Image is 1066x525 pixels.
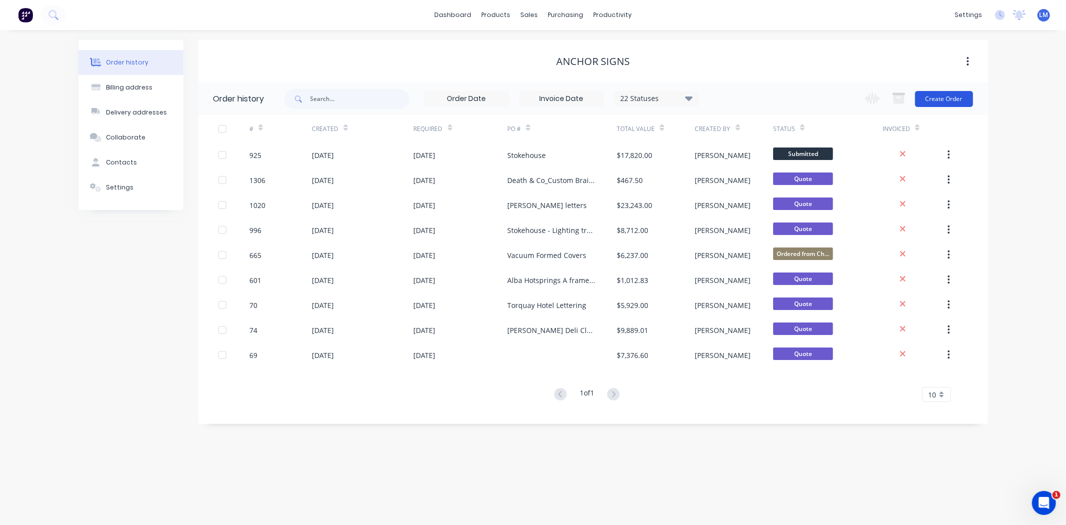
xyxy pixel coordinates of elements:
div: [DATE] [414,175,436,185]
div: [DATE] [312,225,334,235]
div: [PERSON_NAME] [695,325,751,335]
button: Collaborate [78,125,183,150]
div: Stokehouse [507,150,546,160]
div: [DATE] [414,300,436,310]
a: dashboard [429,7,476,22]
div: [DATE] [312,250,334,260]
button: Settings [78,175,183,200]
div: Anchor Signs [556,55,630,67]
div: [PERSON_NAME] [695,275,751,285]
div: [PERSON_NAME] [695,350,751,360]
div: [DATE] [414,275,436,285]
div: PO # [507,124,521,133]
div: [DATE] [312,150,334,160]
div: [PERSON_NAME] Deli Clock [507,325,597,335]
div: 665 [249,250,261,260]
div: Stokehouse - Lighting trays [507,225,597,235]
div: [DATE] [312,350,334,360]
div: Billing address [106,83,152,92]
div: Settings [106,183,133,192]
div: products [476,7,515,22]
span: Quote [773,172,833,185]
span: Ordered from Ch... [773,247,833,260]
div: [DATE] [312,200,334,210]
div: Order history [106,58,148,67]
span: Quote [773,222,833,235]
div: Created [312,124,338,133]
div: Created [312,115,413,142]
div: PO # [507,115,617,142]
div: [PERSON_NAME] letters [507,200,587,210]
span: 10 [929,389,937,400]
div: [PERSON_NAME] [695,300,751,310]
div: [DATE] [414,150,436,160]
div: [DATE] [414,250,436,260]
div: Total Value [617,124,655,133]
div: $8,712.00 [617,225,648,235]
div: [PERSON_NAME] [695,150,751,160]
div: [PERSON_NAME] [695,175,751,185]
div: 601 [249,275,261,285]
div: Invoiced [883,115,945,142]
div: [DATE] [414,200,436,210]
div: Torquay Hotel Lettering [507,300,586,310]
div: [DATE] [414,350,436,360]
span: Quote [773,197,833,210]
div: Required [414,115,508,142]
div: Collaborate [106,133,145,142]
span: Quote [773,322,833,335]
div: $17,820.00 [617,150,652,160]
div: purchasing [543,7,588,22]
div: Order history [213,93,264,105]
div: [DATE] [414,225,436,235]
div: $1,012.83 [617,275,648,285]
div: Status [773,124,795,133]
button: Contacts [78,150,183,175]
div: [DATE] [414,325,436,335]
span: Quote [773,272,833,285]
div: Required [414,124,443,133]
input: Invoice Date [520,91,604,106]
span: 1 [1053,491,1061,499]
div: [DATE] [312,275,334,285]
span: Quote [773,347,833,360]
input: Search... [310,89,409,109]
div: [DATE] [312,300,334,310]
div: [PERSON_NAME] [695,250,751,260]
div: Contacts [106,158,137,167]
span: LM [1040,10,1049,19]
div: 996 [249,225,261,235]
div: 74 [249,325,257,335]
div: Death & Co_Custom Braille Signage [507,175,597,185]
div: $7,376.60 [617,350,648,360]
iframe: Intercom live chat [1032,491,1056,515]
div: # [249,115,312,142]
span: Submitted [773,147,833,160]
div: $467.50 [617,175,643,185]
div: $6,237.00 [617,250,648,260]
button: Create Order [915,91,973,107]
div: Invoiced [883,124,910,133]
div: [PERSON_NAME] [695,200,751,210]
div: Total Value [617,115,695,142]
div: productivity [588,7,637,22]
div: Delivery addresses [106,108,167,117]
div: [DATE] [312,325,334,335]
div: $5,929.00 [617,300,648,310]
div: 1306 [249,175,265,185]
div: $23,243.00 [617,200,652,210]
button: Billing address [78,75,183,100]
div: Alba Hotsprings A frame signage [507,275,597,285]
div: settings [950,7,987,22]
div: [PERSON_NAME] [695,225,751,235]
input: Order Date [425,91,509,106]
div: # [249,124,253,133]
div: 22 Statuses [615,93,699,104]
div: 1 of 1 [580,387,594,402]
div: Status [773,115,883,142]
div: Created By [695,115,773,142]
button: Delivery addresses [78,100,183,125]
div: 69 [249,350,257,360]
div: Vacuum Formed Covers [507,250,586,260]
div: 70 [249,300,257,310]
